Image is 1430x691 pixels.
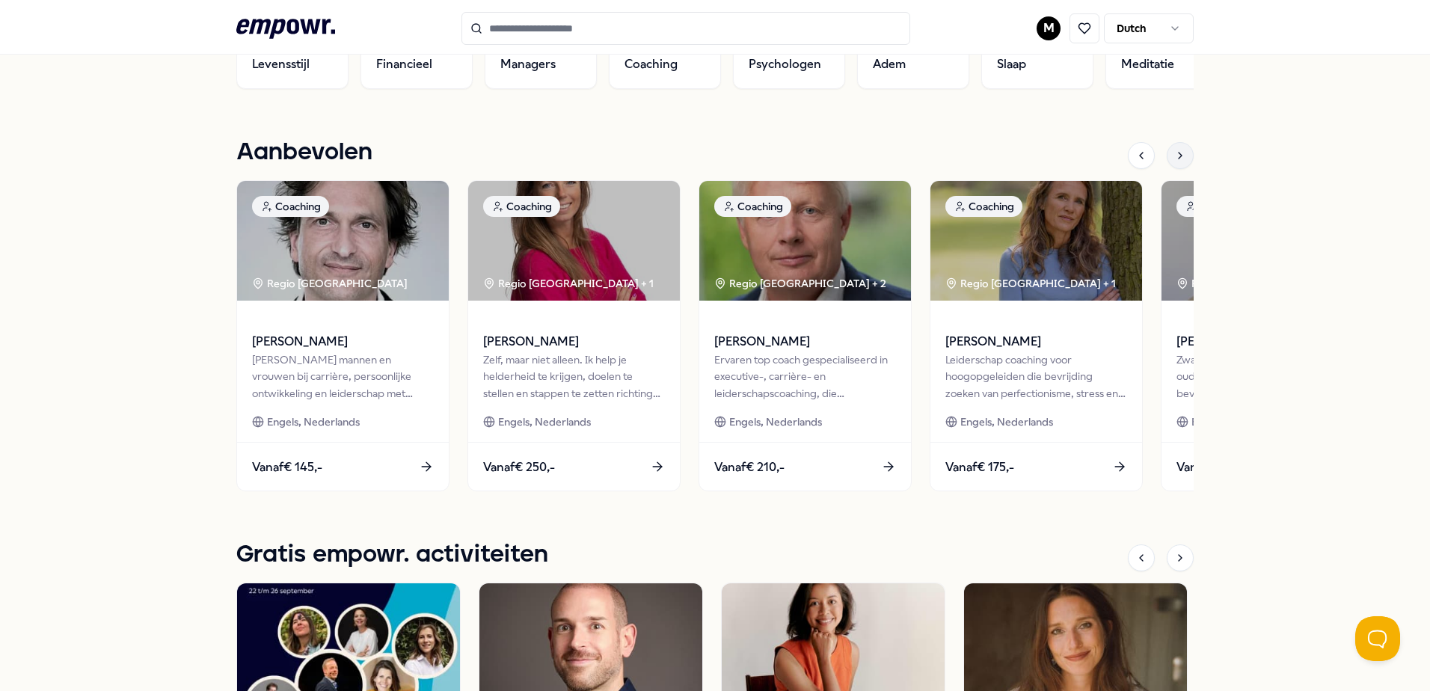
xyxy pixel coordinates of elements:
a: package imageCoachingRegio [GEOGRAPHIC_DATA] + 1[PERSON_NAME]Zelf, maar niet alleen. Ik help je h... [467,180,681,491]
span: [PERSON_NAME] [252,332,434,351]
h1: Aanbevolen [236,134,372,171]
div: Ervaren top coach gespecialiseerd in executive-, carrière- en leiderschapscoaching, die professio... [714,351,896,402]
span: Vanaf € 210,- [714,458,785,477]
img: package image [930,181,1142,301]
span: Coaching [625,55,678,73]
input: Search for products, categories or subcategories [461,12,910,45]
button: M [1037,16,1061,40]
span: [PERSON_NAME] [483,332,665,351]
span: Engels, Nederlands [960,414,1053,430]
div: Regio [GEOGRAPHIC_DATA] + 1 [483,275,654,292]
span: Engels, Nederlands [267,414,360,430]
div: Coaching [945,196,1022,217]
a: package imageCoachingRegio [GEOGRAPHIC_DATA] + 2[PERSON_NAME]Ervaren top coach gespecialiseerd in... [699,180,912,491]
div: Coaching [252,196,329,217]
div: Leiderschap coaching voor hoogopgeleiden die bevrijding zoeken van perfectionisme, stress en het ... [945,351,1127,402]
div: Regio [GEOGRAPHIC_DATA] + 1 [945,275,1116,292]
div: Zwangerschaps- ouderschapscoaching, bevallingsverwerking, trauma, (prik)angst & stresscoaching. [1176,351,1358,402]
span: Managers [500,55,556,73]
a: package imageCoachingRegio [GEOGRAPHIC_DATA] + 1[PERSON_NAME]Zwangerschaps- ouderschapscoaching, ... [1161,180,1374,491]
span: [PERSON_NAME] [945,332,1127,351]
div: Coaching [714,196,791,217]
div: Coaching [483,196,560,217]
img: package image [1162,181,1373,301]
img: package image [468,181,680,301]
div: Regio [GEOGRAPHIC_DATA] [252,275,410,292]
a: package imageCoachingRegio [GEOGRAPHIC_DATA] [PERSON_NAME][PERSON_NAME] mannen en vrouwen bij car... [236,180,449,491]
span: Vanaf € 175,- [945,458,1014,477]
span: Vanaf € 135,- [1176,458,1246,477]
span: Vanaf € 250,- [483,458,555,477]
span: Vanaf € 145,- [252,458,322,477]
span: Slaap [997,55,1026,73]
span: [PERSON_NAME] [1176,332,1358,351]
img: package image [699,181,911,301]
img: package image [237,181,449,301]
span: Psychologen [749,55,821,73]
a: package imageCoachingRegio [GEOGRAPHIC_DATA] + 1[PERSON_NAME]Leiderschap coaching voor hoogopgele... [930,180,1143,491]
span: Engels, Nederlands [1191,414,1284,430]
span: [PERSON_NAME] [714,332,896,351]
div: Coaching [1176,196,1253,217]
div: [PERSON_NAME] mannen en vrouwen bij carrière, persoonlijke ontwikkeling en leiderschap met doorta... [252,351,434,402]
div: Regio [GEOGRAPHIC_DATA] + 2 [714,275,886,292]
span: Engels, Nederlands [498,414,591,430]
span: Adem [873,55,906,73]
span: Engels, Nederlands [729,414,822,430]
span: Voeding & Levensstijl [252,37,333,73]
div: Regio [GEOGRAPHIC_DATA] + 1 [1176,275,1347,292]
iframe: Help Scout Beacon - Open [1355,616,1400,661]
span: Mindfulness & Meditatie [1121,37,1202,73]
h1: Gratis empowr. activiteiten [236,536,548,574]
div: Zelf, maar niet alleen. Ik help je helderheid te krijgen, doelen te stellen en stappen te zetten ... [483,351,665,402]
span: Financieel [376,55,432,73]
